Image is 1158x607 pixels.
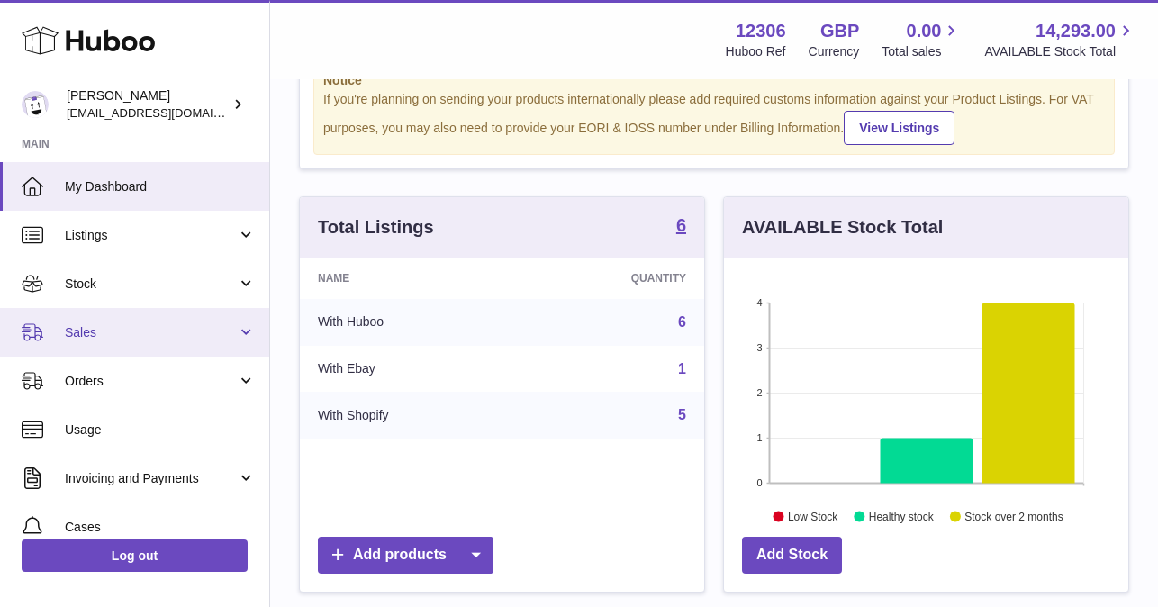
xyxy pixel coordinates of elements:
div: [PERSON_NAME] [67,87,229,122]
text: Stock over 2 months [964,510,1063,522]
a: 5 [678,407,686,422]
strong: GBP [820,19,859,43]
text: 3 [756,342,762,353]
div: Huboo Ref [726,43,786,60]
th: Name [300,258,518,299]
td: With Huboo [300,299,518,346]
span: [EMAIL_ADDRESS][DOMAIN_NAME] [67,105,265,120]
span: Total sales [882,43,962,60]
span: 14,293.00 [1036,19,1116,43]
h3: Total Listings [318,215,434,240]
strong: 6 [676,216,686,234]
a: 0.00 Total sales [882,19,962,60]
span: Invoicing and Payments [65,470,237,487]
a: 1 [678,361,686,376]
span: Sales [65,324,237,341]
a: 6 [676,216,686,238]
td: With Ebay [300,346,518,393]
h3: AVAILABLE Stock Total [742,215,943,240]
span: 0.00 [907,19,942,43]
text: 1 [756,432,762,443]
span: Usage [65,421,256,439]
td: With Shopify [300,392,518,439]
a: Add products [318,537,493,574]
span: Cases [65,519,256,536]
text: 2 [756,387,762,398]
span: My Dashboard [65,178,256,195]
div: If you're planning on sending your products internationally please add required customs informati... [323,91,1105,145]
a: 6 [678,314,686,330]
a: 14,293.00 AVAILABLE Stock Total [984,19,1136,60]
text: Low Stock [788,510,838,522]
img: hello@otect.co [22,91,49,118]
div: Currency [809,43,860,60]
a: View Listings [844,111,954,145]
strong: 12306 [736,19,786,43]
th: Quantity [518,258,704,299]
span: AVAILABLE Stock Total [984,43,1136,60]
text: 0 [756,477,762,488]
span: Stock [65,276,237,293]
a: Add Stock [742,537,842,574]
a: Log out [22,539,248,572]
span: Listings [65,227,237,244]
text: 4 [756,297,762,308]
strong: Notice [323,72,1105,89]
text: Healthy stock [869,510,935,522]
span: Orders [65,373,237,390]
